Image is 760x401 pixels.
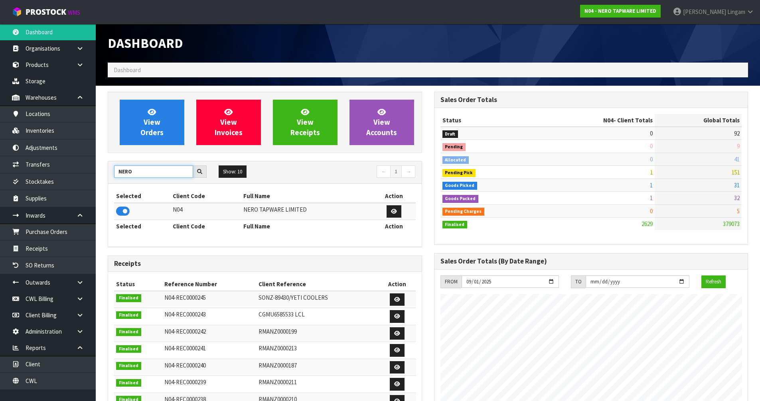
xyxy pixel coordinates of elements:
th: Selected [114,190,171,202]
strong: N04 - NERO TAPWARE LIMITED [584,8,656,14]
th: Action [379,278,416,291]
a: ViewReceipts [273,100,338,145]
span: Finalised [116,294,141,302]
span: N04-REC0000245 [164,294,206,301]
span: 1 [650,181,653,189]
span: 32 [734,194,740,202]
th: Action [373,190,415,202]
span: RMANZ0000211 [259,378,297,386]
span: Finalised [116,345,141,353]
a: 1 [390,165,402,178]
img: cube-alt.png [12,7,22,17]
th: Reference Number [162,278,257,291]
span: 31 [734,181,740,189]
span: RMANZ0000213 [259,344,297,352]
th: Full Name [241,190,373,202]
span: 1 [650,194,653,202]
span: [PERSON_NAME] [683,8,726,16]
th: Client Reference [257,278,379,291]
span: Allocated [442,156,469,164]
th: Client Code [171,190,241,202]
a: N04 - NERO TAPWARE LIMITED [580,5,661,18]
span: 0 [650,207,653,215]
span: 0 [650,130,653,137]
span: N04-REC0000240 [164,362,206,369]
span: 5 [737,207,740,215]
span: 379073 [723,220,740,228]
button: Refresh [701,275,726,288]
span: CGMU6585533 LCL [259,311,305,318]
span: View Accounts [366,107,397,137]
span: ProStock [26,7,66,17]
th: Full Name [241,220,373,233]
th: Status [114,278,162,291]
th: Action [373,220,415,233]
span: Finalised [116,311,141,319]
span: RMANZ0000187 [259,362,297,369]
span: Finalised [116,328,141,336]
span: 9 [737,142,740,150]
span: Finalised [116,379,141,387]
a: ViewOrders [120,100,184,145]
span: Pending Charges [442,208,485,216]
span: RMANZ0000199 [259,328,297,335]
span: View Orders [140,107,164,137]
h3: Receipts [114,260,416,267]
span: Dashboard [114,66,141,74]
span: 0 [650,155,653,163]
span: N04-REC0000241 [164,344,206,352]
span: N04 [603,116,614,124]
span: Dashboard [108,35,183,51]
input: Search clients [114,165,193,178]
h3: Sales Order Totals [440,96,742,104]
span: Finalised [116,362,141,370]
span: Lingam [727,8,745,16]
a: ViewAccounts [349,100,414,145]
td: N04 [171,203,241,220]
span: 0 [650,142,653,150]
span: Goods Picked [442,182,478,190]
span: Pending Pick [442,169,476,177]
small: WMS [68,9,80,16]
span: N04-REC0000239 [164,378,206,386]
a: → [401,165,415,178]
span: Draft [442,130,458,138]
td: NERO TAPWARE LIMITED [241,203,373,220]
span: N04-REC0000242 [164,328,206,335]
span: 92 [734,130,740,137]
div: FROM [440,275,462,288]
th: Client Code [171,220,241,233]
span: Finalised [442,221,468,229]
span: View Receipts [290,107,320,137]
th: Selected [114,220,171,233]
span: 1 [650,168,653,176]
div: TO [571,275,586,288]
span: Pending [442,143,466,151]
span: 41 [734,155,740,163]
nav: Page navigation [271,165,416,179]
span: View Invoices [215,107,243,137]
a: ← [377,165,391,178]
a: ViewInvoices [196,100,261,145]
span: N04-REC0000243 [164,311,206,318]
th: - Client Totals [539,114,655,127]
th: Status [440,114,540,127]
th: Global Totals [655,114,742,127]
h3: Sales Order Totals (By Date Range) [440,258,742,265]
span: 151 [731,168,740,176]
span: Goods Packed [442,195,479,203]
span: SONZ-89430/YETI COOLERS [259,294,328,301]
button: Show: 10 [219,165,247,178]
span: 2629 [642,220,653,228]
